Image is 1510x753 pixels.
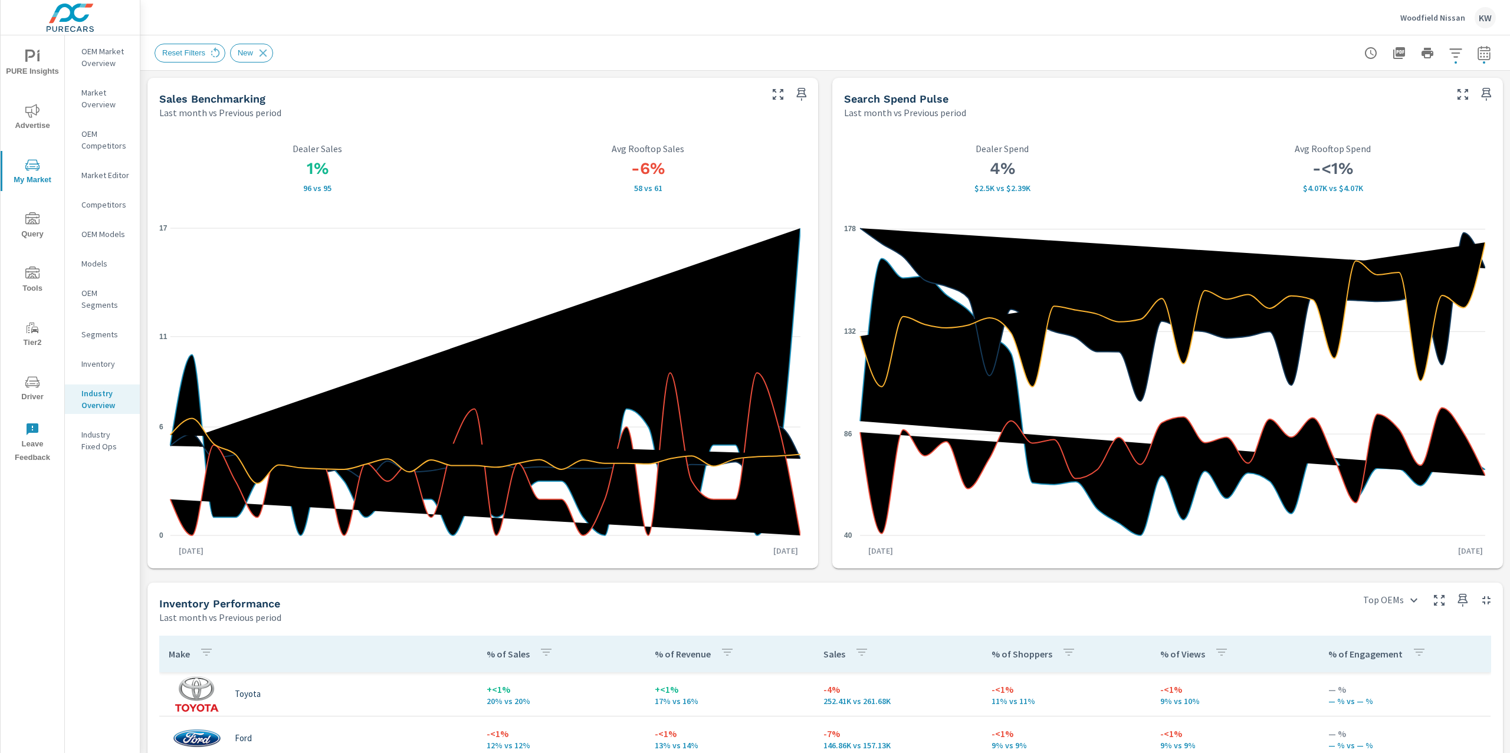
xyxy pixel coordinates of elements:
div: OEM Competitors [65,125,140,154]
p: 58 vs 61 [490,183,807,193]
p: [DATE] [1450,545,1491,557]
div: Inventory [65,355,140,373]
button: Select Date Range [1472,41,1496,65]
h5: Sales Benchmarking [159,93,265,105]
p: -<1% [655,726,804,741]
button: Make Fullscreen [1430,591,1449,610]
img: logo-150.png [173,676,221,712]
p: -<1% [487,726,636,741]
h3: -6% [490,159,807,179]
button: Apply Filters [1444,41,1468,65]
p: Last month vs Previous period [159,610,281,624]
p: Last month vs Previous period [159,106,281,120]
p: Avg Rooftop Sales [490,143,807,154]
p: 13% vs 14% [655,741,804,750]
button: Print Report [1416,41,1439,65]
p: Sales [823,648,845,660]
div: OEM Segments [65,284,140,314]
p: 20% vs 20% [487,696,636,706]
p: Models [81,258,130,269]
p: % of Shoppers [992,648,1052,660]
div: Segments [65,325,140,343]
p: [DATE] [860,545,901,557]
p: 9% vs 9% [992,741,1141,750]
div: New [230,44,273,63]
p: $2,500 vs $2,393 [844,183,1161,193]
div: Market Overview [65,84,140,113]
p: Industry Overview [81,387,130,411]
p: 252.41K vs 261.68K [823,696,973,706]
p: -<1% [1160,726,1309,741]
span: Reset Filters [155,48,212,57]
p: -<1% [992,682,1141,696]
div: Competitors [65,196,140,213]
p: Ford [235,733,252,744]
span: Advertise [4,104,61,133]
span: My Market [4,158,61,187]
text: 86 [844,430,852,438]
p: — % [1328,726,1481,741]
p: Last month vs Previous period [844,106,966,120]
p: Dealer Sales [159,143,476,154]
p: — % vs — % [1328,741,1481,750]
p: -4% [823,682,973,696]
p: Inventory [81,358,130,370]
h5: Search Spend Pulse [844,93,948,105]
div: OEM Models [65,225,140,243]
p: [DATE] [765,545,806,557]
p: 96 vs 95 [159,183,476,193]
div: Models [65,255,140,272]
p: Make [169,648,190,660]
p: Market Editor [81,169,130,181]
text: 178 [844,225,856,234]
text: 6 [159,423,163,431]
span: PURE Insights [4,50,61,78]
p: OEM Market Overview [81,45,130,69]
p: 12% vs 12% [487,741,636,750]
span: Leave Feedback [4,422,61,465]
text: 132 [844,327,856,336]
p: -<1% [1160,682,1309,696]
button: Make Fullscreen [769,85,787,104]
div: Reset Filters [155,44,225,63]
h5: Inventory Performance [159,597,280,610]
p: OEM Segments [81,287,130,311]
h3: 1% [159,159,476,179]
p: — % [1328,682,1481,696]
span: New [231,48,260,57]
p: Woodfield Nissan [1400,12,1465,23]
p: % of Revenue [655,648,711,660]
p: -<1% [992,726,1141,741]
text: 11 [159,333,168,341]
p: -7% [823,726,973,741]
p: Competitors [81,199,130,211]
p: 146.86K vs 157.13K [823,741,973,750]
p: 9% vs 10% [1160,696,1309,706]
p: OEM Competitors [81,128,130,152]
div: KW [1475,7,1496,28]
p: Industry Fixed Ops [81,429,130,452]
p: % of Views [1160,648,1205,660]
p: % of Engagement [1328,648,1403,660]
span: Tier2 [4,321,61,350]
p: +<1% [487,682,636,696]
p: — % vs — % [1328,696,1481,706]
p: 9% vs 9% [1160,741,1309,750]
text: 17 [159,224,168,232]
p: $4,074 vs $4,075 [1175,183,1492,193]
p: [DATE] [170,545,212,557]
p: OEM Models [81,228,130,240]
h3: -<1% [1175,159,1492,179]
text: 0 [159,531,163,540]
div: OEM Market Overview [65,42,140,72]
span: Save this to your personalized report [792,85,811,104]
span: Tools [4,267,61,295]
div: Industry Overview [65,384,140,414]
p: Avg Rooftop Spend [1175,143,1492,154]
p: Toyota [235,689,261,699]
p: +<1% [655,682,804,696]
div: Industry Fixed Ops [65,426,140,455]
div: nav menu [1,35,64,469]
p: Segments [81,328,130,340]
button: Minimize Widget [1477,591,1496,610]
